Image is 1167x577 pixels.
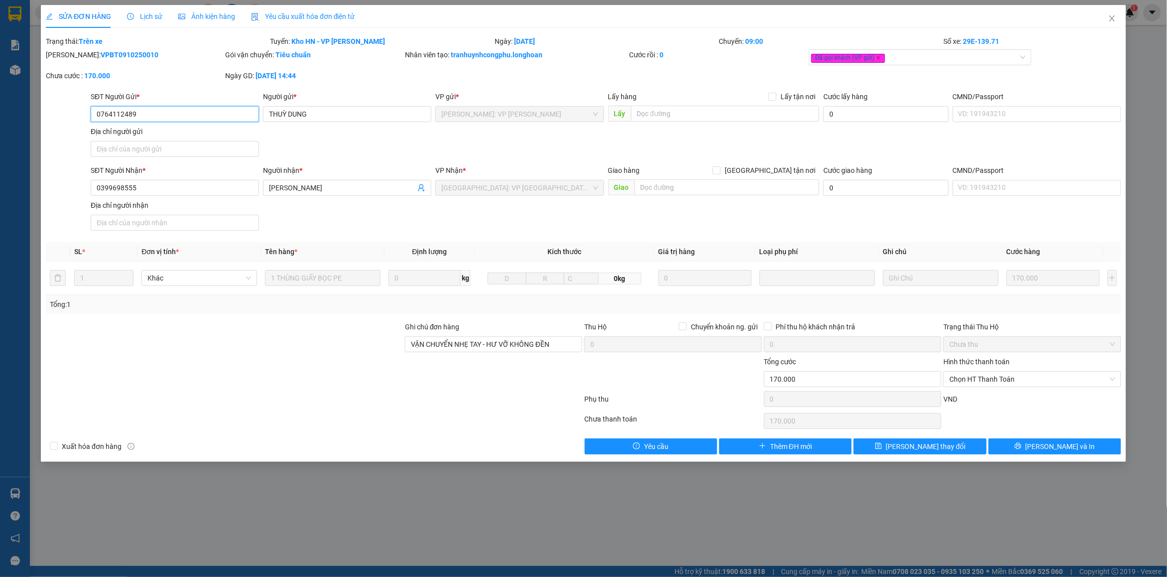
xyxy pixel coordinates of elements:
[770,441,812,452] span: Thêm ĐH mới
[494,36,718,47] div: Ngày:
[564,273,599,285] input: C
[87,34,183,52] span: CÔNG TY TNHH CHUYỂN PHÁT NHANH BẢO AN
[718,36,943,47] div: Chuyến:
[949,337,1115,352] span: Chưa thu
[91,165,259,176] div: SĐT Người Nhận
[405,323,460,331] label: Ghi chú đơn hàng
[759,442,766,450] span: plus
[608,93,637,101] span: Lấy hàng
[74,248,82,256] span: SL
[91,215,259,231] input: Địa chỉ của người nhận
[953,91,1121,102] div: CMND/Passport
[225,49,402,60] div: Gói vận chuyển:
[1098,5,1126,33] button: Close
[764,358,796,366] span: Tổng cước
[127,12,162,20] span: Lịch sử
[526,273,565,285] input: R
[417,184,425,192] span: user-add
[658,270,752,286] input: 0
[1007,248,1040,256] span: Cước hàng
[631,106,820,122] input: Dọc đường
[178,12,235,20] span: Ảnh kiện hàng
[91,126,259,137] div: Địa chỉ người gửi
[823,106,949,122] input: Cước lấy hàng
[823,93,868,101] label: Cước lấy hàng
[292,37,386,45] b: Kho HN - VP [PERSON_NAME]
[1007,270,1100,286] input: 0
[263,91,431,102] div: Người gửi
[633,442,640,450] span: exclamation-circle
[547,248,581,256] span: Kích thước
[658,248,695,256] span: Giá trị hàng
[91,91,259,102] div: SĐT Người Gửi
[435,91,604,102] div: VP gửi
[91,141,259,157] input: Địa chỉ của người gửi
[251,13,259,21] img: icon
[876,55,881,60] span: close
[79,37,103,45] b: Trên xe
[989,438,1121,454] button: printer[PERSON_NAME] và In
[141,248,179,256] span: Đơn vị tính
[943,321,1121,332] div: Trạng thái Thu Hộ
[949,372,1115,387] span: Chọn HT Thanh Toán
[756,242,879,262] th: Loại phụ phí
[58,441,126,452] span: Xuất hóa đơn hàng
[63,20,201,30] span: Ngày in phiếu: 10:03 ngày
[777,91,819,102] span: Lấy tận nơi
[953,165,1121,176] div: CMND/Passport
[405,336,582,352] input: Ghi chú đơn hàng
[1015,442,1022,450] span: printer
[1108,270,1117,286] button: plus
[451,51,542,59] b: tranhuynhcongphu.longhoan
[721,165,819,176] span: [GEOGRAPHIC_DATA] tận nơi
[4,34,76,51] span: [PHONE_NUMBER]
[1108,14,1116,22] span: close
[635,179,820,195] input: Dọc đường
[823,166,872,174] label: Cước giao hàng
[461,270,471,286] span: kg
[50,270,66,286] button: delete
[263,165,431,176] div: Người nhận
[883,270,999,286] input: Ghi Chú
[251,12,355,20] span: Yêu cầu xuất hóa đơn điện tử
[963,37,999,45] b: 29E-139.71
[719,438,852,454] button: plusThêm ĐH mới
[879,242,1003,262] th: Ghi chú
[4,60,151,74] span: Mã đơn: VPTX1310250002
[265,270,381,286] input: VD: Bàn, Ghế
[583,414,763,431] div: Chưa thanh toán
[128,443,134,450] span: info-circle
[46,12,111,20] span: SỬA ĐƠN HÀNG
[585,438,717,454] button: exclamation-circleYêu cầu
[630,49,807,60] div: Cước rồi :
[746,37,764,45] b: 09:00
[608,179,635,195] span: Giao
[772,321,860,332] span: Phí thu hộ khách nhận trả
[942,36,1122,47] div: Số xe:
[943,358,1010,366] label: Hình thức thanh toán
[265,248,297,256] span: Tên hàng
[644,441,668,452] span: Yêu cầu
[256,72,296,80] b: [DATE] 14:44
[91,200,259,211] div: Địa chỉ người nhận
[147,271,251,286] span: Khác
[584,323,607,331] span: Thu Hộ
[608,166,640,174] span: Giao hàng
[412,248,447,256] span: Định lượng
[66,4,197,18] strong: PHIẾU DÁN LÊN HÀNG
[488,273,526,285] input: D
[886,441,966,452] span: [PERSON_NAME] thay đổi
[583,394,763,411] div: Phụ thu
[943,395,957,403] span: VND
[46,13,53,20] span: edit
[823,180,949,196] input: Cước giao hàng
[101,51,158,59] b: VPBT0910250010
[225,70,402,81] div: Ngày GD:
[441,180,598,195] span: Hà Nội: VP Quận Thanh Xuân
[1026,441,1095,452] span: [PERSON_NAME] và In
[46,49,223,60] div: [PERSON_NAME]:
[405,49,628,60] div: Nhân viên tạo:
[275,51,311,59] b: Tiêu chuẩn
[599,273,641,285] span: 0kg
[435,166,463,174] span: VP Nhận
